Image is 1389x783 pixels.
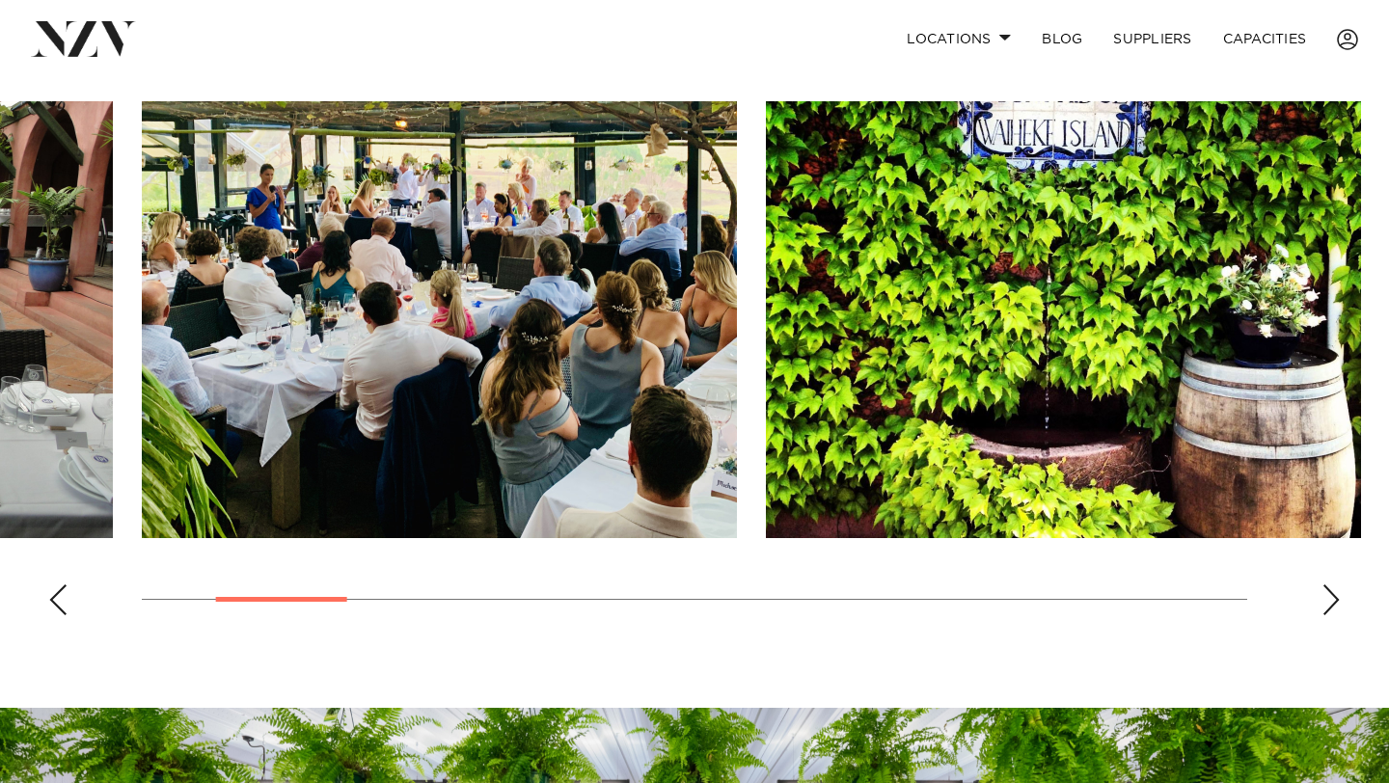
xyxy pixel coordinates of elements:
[1208,18,1322,60] a: Capacities
[1098,18,1207,60] a: SUPPLIERS
[1026,18,1098,60] a: BLOG
[766,101,1361,538] swiper-slide: 3 / 15
[891,18,1026,60] a: Locations
[31,21,136,56] img: nzv-logo.png
[142,101,737,538] swiper-slide: 2 / 15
